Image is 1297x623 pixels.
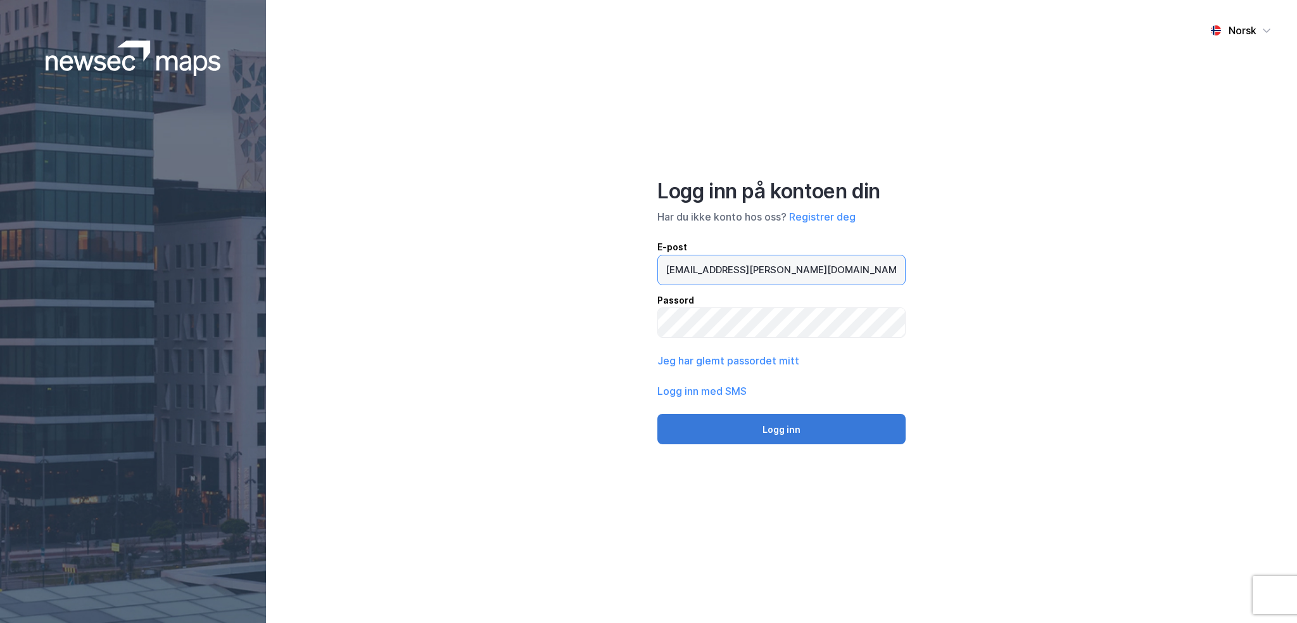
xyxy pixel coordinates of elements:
div: Har du ikke konto hos oss? [657,209,906,224]
button: Jeg har glemt passordet mitt [657,353,799,368]
div: Passord [657,293,906,308]
button: Registrer deg [789,209,856,224]
button: Logg inn [657,414,906,444]
div: Kontrollprogram for chat [1234,562,1297,623]
div: E-post [657,240,906,255]
div: Norsk [1229,23,1256,38]
iframe: Chat Widget [1234,562,1297,623]
img: logoWhite.bf58a803f64e89776f2b079ca2356427.svg [46,41,221,76]
div: Logg inn på kontoen din [657,179,906,204]
button: Logg inn med SMS [657,383,747,399]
